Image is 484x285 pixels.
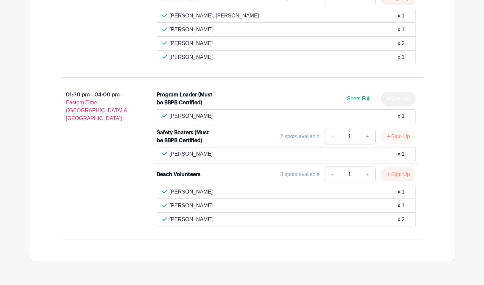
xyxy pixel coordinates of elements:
[398,39,405,47] div: x 2
[170,188,213,196] p: [PERSON_NAME]
[157,129,214,144] div: Safety Boaters (Must be BBPB Certified)
[381,130,416,143] button: Sign Up
[170,12,259,20] p: [PERSON_NAME]. [PERSON_NAME]
[170,202,213,210] p: [PERSON_NAME]
[398,202,405,210] div: x 1
[170,53,213,61] p: [PERSON_NAME]
[398,216,405,223] div: x 2
[280,133,319,141] div: 2 spots available
[359,129,376,144] a: +
[170,26,213,34] p: [PERSON_NAME]
[347,96,370,101] span: Spots Full
[170,216,213,223] p: [PERSON_NAME]
[398,112,405,120] div: x 1
[325,129,340,144] a: -
[398,26,405,34] div: x 1
[280,170,319,178] div: 3 spots available
[325,167,340,182] a: -
[50,88,146,125] p: 01:30 pm - 04:00 pm
[398,53,405,61] div: x 1
[381,168,416,181] button: Sign Up
[170,150,213,158] p: [PERSON_NAME]
[170,112,213,120] p: [PERSON_NAME]
[359,167,376,182] a: +
[398,188,405,196] div: x 1
[398,150,405,158] div: x 1
[398,12,405,20] div: x 1
[157,170,201,178] div: Beach Volunteers
[170,39,213,47] p: [PERSON_NAME]
[157,91,214,107] div: Program Leader (Must be BBPB Certified)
